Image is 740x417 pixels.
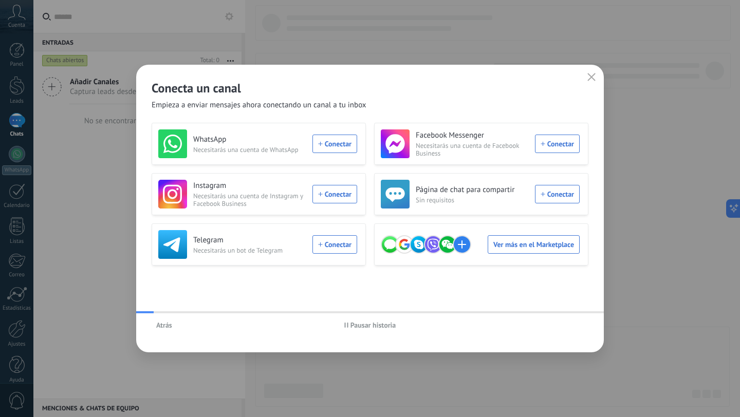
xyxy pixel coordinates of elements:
h3: Facebook Messenger [416,130,529,141]
button: Atrás [152,317,177,333]
span: Sin requisitos [416,196,529,204]
span: Necesitarás una cuenta de Facebook Business [416,142,529,157]
span: Empieza a enviar mensajes ahora conectando un canal a tu inbox [152,100,366,110]
button: Pausar historia [340,317,401,333]
span: Pausar historia [350,321,396,329]
h2: Conecta un canal [152,80,588,96]
h3: Página de chat para compartir [416,185,529,195]
h3: WhatsApp [193,135,306,145]
h3: Instagram [193,181,306,191]
h3: Telegram [193,235,306,245]
span: Necesitarás un bot de Telegram [193,247,306,254]
span: Necesitarás una cuenta de WhatsApp [193,146,306,154]
span: Atrás [156,321,172,329]
span: Necesitarás una cuenta de Instagram y Facebook Business [193,192,306,207]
